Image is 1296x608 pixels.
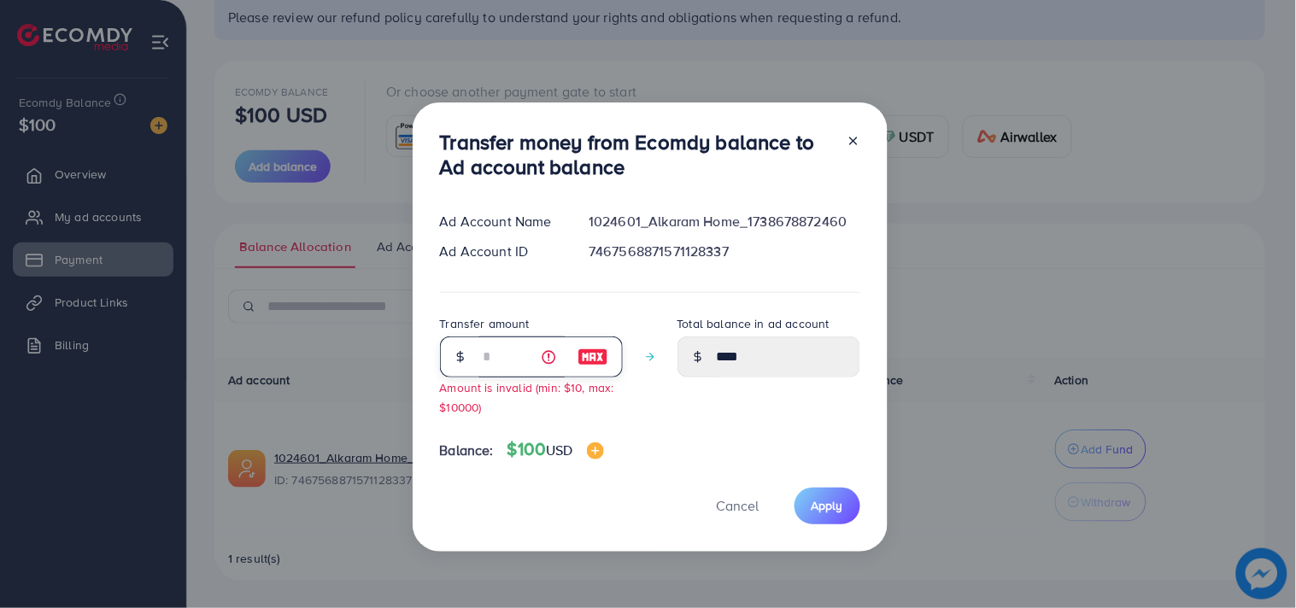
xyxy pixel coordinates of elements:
[440,315,530,332] label: Transfer amount
[440,441,494,460] span: Balance:
[812,497,843,514] span: Apply
[440,379,614,415] small: Amount is invalid (min: $10, max: $10000)
[587,442,604,459] img: image
[717,496,759,515] span: Cancel
[575,242,873,261] div: 7467568871571128337
[426,242,576,261] div: Ad Account ID
[507,439,604,460] h4: $100
[695,488,781,524] button: Cancel
[677,315,830,332] label: Total balance in ad account
[795,488,860,524] button: Apply
[578,347,608,367] img: image
[575,212,873,231] div: 1024601_Alkaram Home_1738678872460
[426,212,576,231] div: Ad Account Name
[546,441,572,459] span: USD
[440,130,833,179] h3: Transfer money from Ecomdy balance to Ad account balance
